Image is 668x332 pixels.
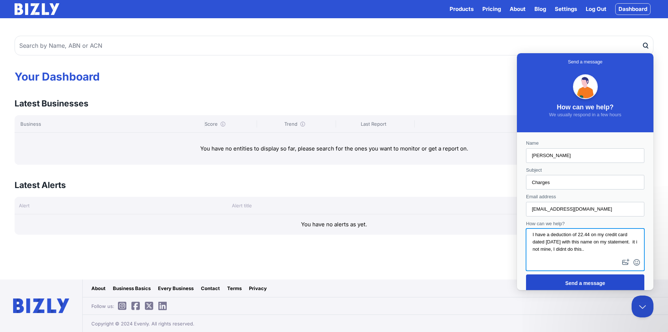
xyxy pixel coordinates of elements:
input: Search by Name, ABN or ACN [15,36,653,55]
span: Email address [9,141,39,146]
a: Blog [534,5,546,13]
a: Contact [201,285,220,292]
h1: Your Dashboard [15,70,653,83]
div: Trend [257,120,332,128]
textarea: How can we help? [10,176,127,204]
a: Pricing [482,5,501,13]
p: You have no entities to display so far, please search for the ones you want to monitor or get a r... [26,144,642,153]
a: About [510,5,526,13]
iframe: Help Scout Beacon - Live Chat, Contact Form, and Knowledge Base [517,53,653,290]
a: Settings [555,5,577,13]
button: Emoji Picker [114,203,125,215]
form: Contact form [9,86,127,239]
div: Alert title [228,202,547,209]
h3: Latest Businesses [15,98,88,109]
a: Log Out [586,5,606,13]
div: Business [20,120,201,128]
span: Follow us: [91,302,170,310]
div: Alert [15,202,228,209]
div: Last Report [336,120,411,128]
button: Attach a file [103,203,114,215]
div: You have no alerts as yet. [15,214,653,235]
a: Privacy [249,285,267,292]
a: Every Business [158,285,194,292]
a: Dashboard [615,3,651,15]
h3: Latest Alerts [15,179,66,191]
button: Products [450,5,474,13]
span: Name [9,87,22,93]
a: Terms [227,285,242,292]
span: Send a message [48,227,88,233]
span: How can we help? [9,168,48,173]
a: Business Basics [113,285,151,292]
span: Subject [9,114,25,120]
span: Copyright © 2024 Evenly. All rights reserved. [91,320,194,327]
iframe: Help Scout Beacon - Close [632,296,653,317]
a: About [91,285,106,292]
button: Send a message [9,221,127,239]
div: Score [204,120,254,128]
